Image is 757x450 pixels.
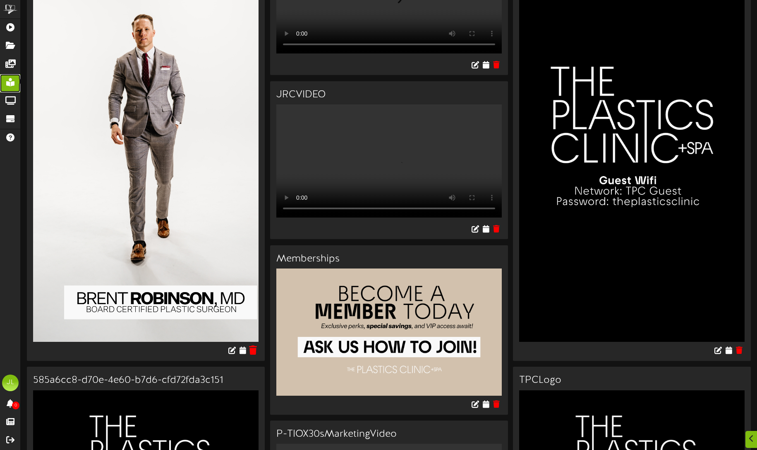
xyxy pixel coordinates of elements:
video: Your browser does not support HTML5 video. [276,104,502,218]
h3: P-TIOX30sMarketingVideo [276,429,502,440]
h3: Memberships [276,254,502,264]
h3: 585a6cc8-d70e-4e60-b7d6-cfd72fda3c151 [33,375,259,386]
h3: JRCVIDEO [276,90,502,100]
h3: TPCLogo [519,375,745,386]
img: b430050e-80de-40f8-994b-bdbd4b236f02.jpg [276,269,502,396]
span: 0 [12,402,19,409]
div: JL [2,375,19,391]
